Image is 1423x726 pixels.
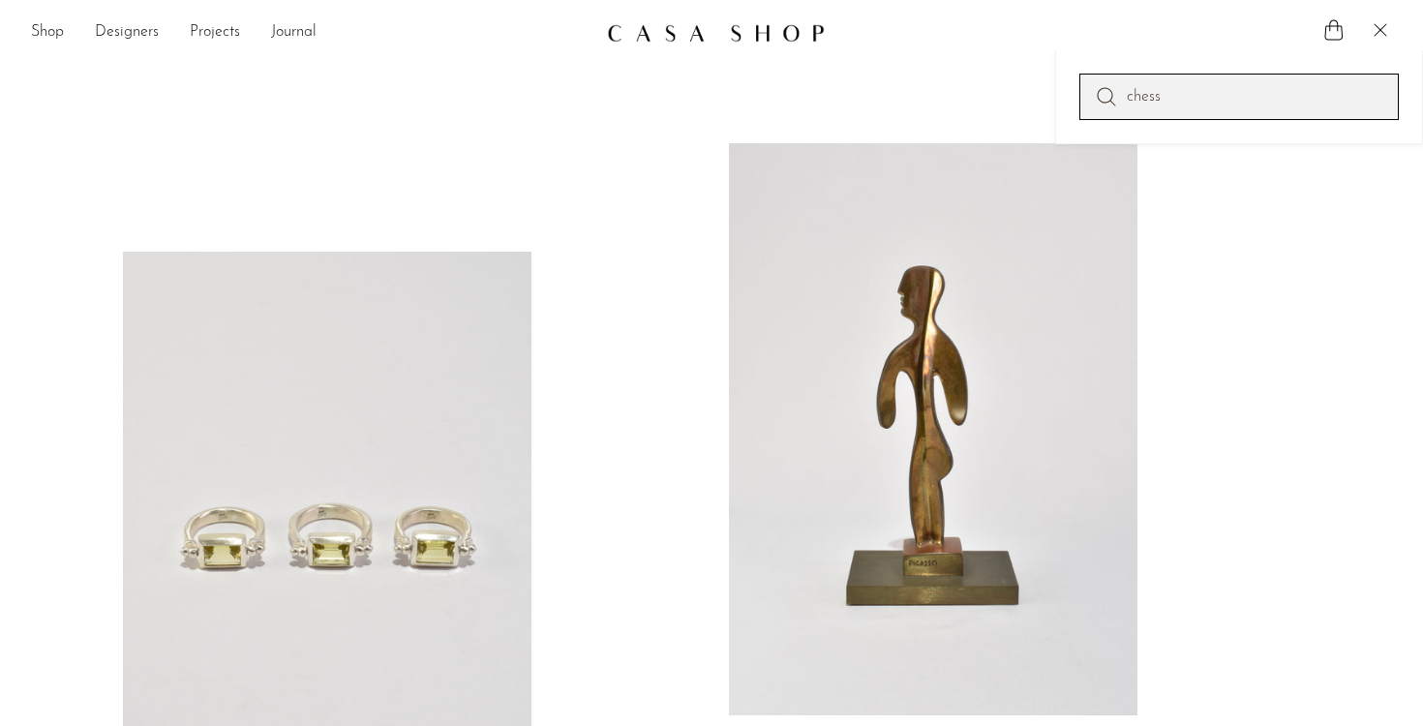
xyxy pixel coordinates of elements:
[31,16,591,49] nav: Desktop navigation
[1079,74,1399,120] input: Perform a search
[31,16,591,49] ul: NEW HEADER MENU
[95,20,159,45] a: Designers
[190,20,240,45] a: Projects
[271,20,317,45] a: Journal
[31,20,64,45] a: Shop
